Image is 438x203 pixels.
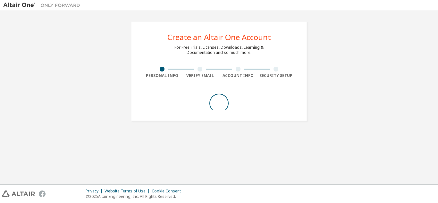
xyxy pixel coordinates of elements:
[181,73,219,78] div: Verify Email
[219,73,257,78] div: Account Info
[3,2,83,8] img: Altair One
[143,73,181,78] div: Personal Info
[105,189,152,194] div: Website Terms of Use
[2,190,35,197] img: altair_logo.svg
[86,194,185,199] p: © 2025 Altair Engineering, Inc. All Rights Reserved.
[167,33,271,41] div: Create an Altair One Account
[174,45,264,55] div: For Free Trials, Licenses, Downloads, Learning & Documentation and so much more.
[152,189,185,194] div: Cookie Consent
[257,73,295,78] div: Security Setup
[86,189,105,194] div: Privacy
[39,190,46,197] img: facebook.svg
